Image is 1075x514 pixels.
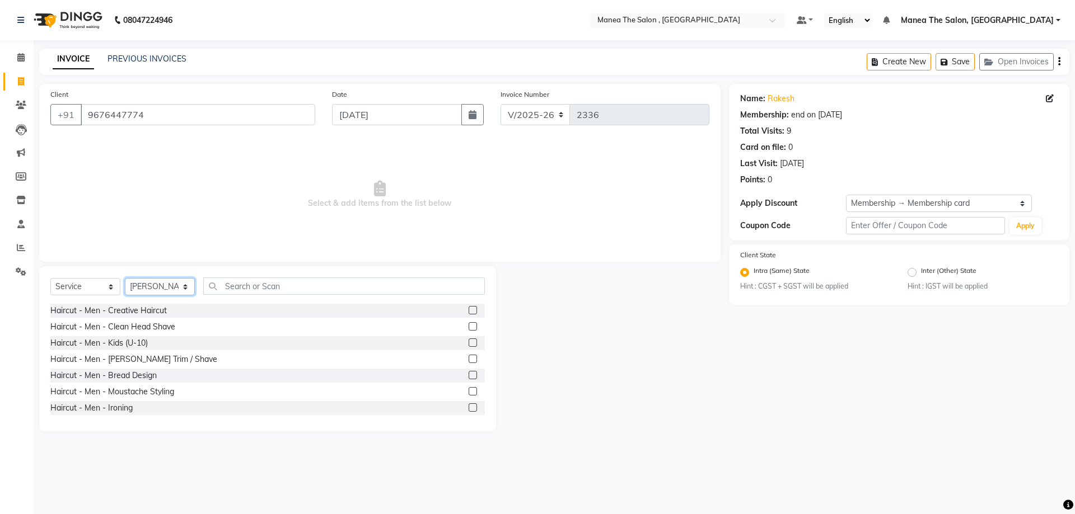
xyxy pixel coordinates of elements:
[50,139,709,251] span: Select & add items from the list below
[846,217,1005,234] input: Enter Offer / Coupon Code
[740,197,846,209] div: Apply Discount
[787,125,791,137] div: 9
[50,89,68,100] label: Client
[740,158,778,169] div: Last Visit:
[203,277,485,295] input: Search or Scan
[123,4,172,36] b: 08047224946
[901,15,1054,26] span: Manea The Salon, [GEOGRAPHIC_DATA]
[107,54,186,64] a: PREVIOUS INVOICES
[50,305,167,317] div: Haircut - Men - Creative Haircut
[867,53,931,70] button: Create New
[50,386,174,398] div: Haircut - Men - Moustache Styling
[50,370,157,381] div: Haircut - Men - Bread Design
[332,89,347,100] label: Date
[791,109,842,121] div: end on [DATE]
[81,104,315,125] input: Search by Name/Mobile/Email/Code
[1009,218,1041,234] button: Apply
[768,174,772,186] div: 0
[780,158,804,169] div: [DATE]
[740,142,786,153] div: Card on file:
[740,281,891,291] small: Hint : CGST + SGST will be applied
[50,321,175,333] div: Haircut - Men - Clean Head Shave
[768,93,794,105] a: Rakesh
[908,281,1058,291] small: Hint : IGST will be applied
[50,337,148,349] div: Haircut - Men - Kids (U-10)
[740,174,765,186] div: Points:
[740,220,846,232] div: Coupon Code
[740,93,765,105] div: Name:
[29,4,105,36] img: logo
[740,109,789,121] div: Membership:
[501,89,549,100] label: Invoice Number
[979,53,1054,70] button: Open Invoices
[740,125,784,137] div: Total Visits:
[50,402,133,414] div: Haircut - Men - Ironing
[921,266,976,279] label: Inter (Other) State
[53,49,94,69] a: INVOICE
[754,266,810,279] label: Intra (Same) State
[740,250,776,260] label: Client State
[50,104,82,125] button: +91
[788,142,793,153] div: 0
[936,53,975,70] button: Save
[50,353,217,365] div: Haircut - Men - [PERSON_NAME] Trim / Shave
